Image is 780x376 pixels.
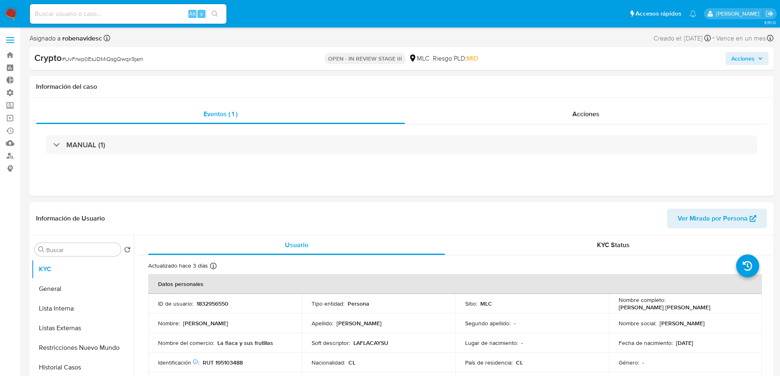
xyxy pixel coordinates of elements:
[158,339,214,347] p: Nombre del comercio :
[635,9,681,18] span: Accesos rápidos
[465,359,513,366] p: País de residencia :
[619,296,665,304] p: Nombre completo :
[690,10,696,17] a: Notificaciones
[465,300,477,307] p: Sitio :
[516,359,523,366] p: CL
[619,320,656,327] p: Nombre social :
[148,262,208,270] p: Actualizado hace 3 días
[465,320,511,327] p: Segundo apellido :
[325,53,405,64] p: OPEN - IN REVIEW STAGE III
[36,214,105,223] h1: Información de Usuario
[183,320,228,327] p: [PERSON_NAME]
[597,240,630,250] span: KYC Status
[158,320,180,327] p: Nombre :
[731,52,755,65] span: Acciones
[124,246,131,255] button: Volver al orden por defecto
[148,274,762,294] th: Datos personales
[716,10,762,18] p: nicolas.tyrkiel@mercadolibre.com
[66,140,105,149] h3: MANUAL (1)
[312,359,345,366] p: Nacionalidad :
[676,339,693,347] p: [DATE]
[678,209,748,228] span: Ver Mirada por Persona
[32,318,134,338] button: Listas Externas
[726,52,769,65] button: Acciones
[619,359,639,366] p: Género :
[285,240,308,250] span: Usuario
[348,359,355,366] p: CL
[521,339,523,347] p: -
[312,300,344,307] p: Tipo entidad :
[30,9,226,19] input: Buscar usuario o caso...
[189,10,196,18] span: Alt
[619,339,673,347] p: Fecha de nacimiento :
[572,109,599,119] span: Acciones
[660,320,705,327] p: [PERSON_NAME]
[32,259,134,279] button: KYC
[61,34,102,43] b: robenavidesc
[203,109,237,119] span: Eventos ( 1 )
[217,339,273,347] p: La flaca y sus frutillas
[46,135,757,154] div: MANUAL (1)
[200,10,203,18] span: s
[480,300,492,307] p: MLC
[38,246,45,253] button: Buscar
[36,83,767,91] h1: Información del caso
[203,359,243,366] p: RUT 195103488
[62,55,143,63] span: # UvFrwp0EsJDMiQsgQwqx9jam
[206,8,223,20] button: search-icon
[32,279,134,299] button: General
[158,300,193,307] p: ID de usuario :
[348,300,369,307] p: Persona
[353,339,388,347] p: LAFLACAYSU
[712,33,714,44] span: -
[197,300,228,307] p: 1832956550
[667,209,767,228] button: Ver Mirada por Persona
[312,339,350,347] p: Soft descriptor :
[514,320,515,327] p: -
[32,299,134,318] button: Lista Interna
[642,359,644,366] p: -
[465,339,518,347] p: Lugar de nacimiento :
[32,338,134,358] button: Restricciones Nuevo Mundo
[765,9,774,18] a: Salir
[34,51,62,64] b: Crypto
[716,34,766,43] span: Vence en un mes
[409,54,430,63] div: MLC
[29,34,102,43] span: Asignado a
[312,320,333,327] p: Apellido :
[653,33,711,44] div: Creado el: [DATE]
[433,54,478,63] span: Riesgo PLD:
[46,246,118,254] input: Buscar
[467,54,478,63] span: MID
[619,304,710,311] p: [PERSON_NAME] [PERSON_NAME]
[158,359,199,366] p: Identificación :
[337,320,382,327] p: [PERSON_NAME]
